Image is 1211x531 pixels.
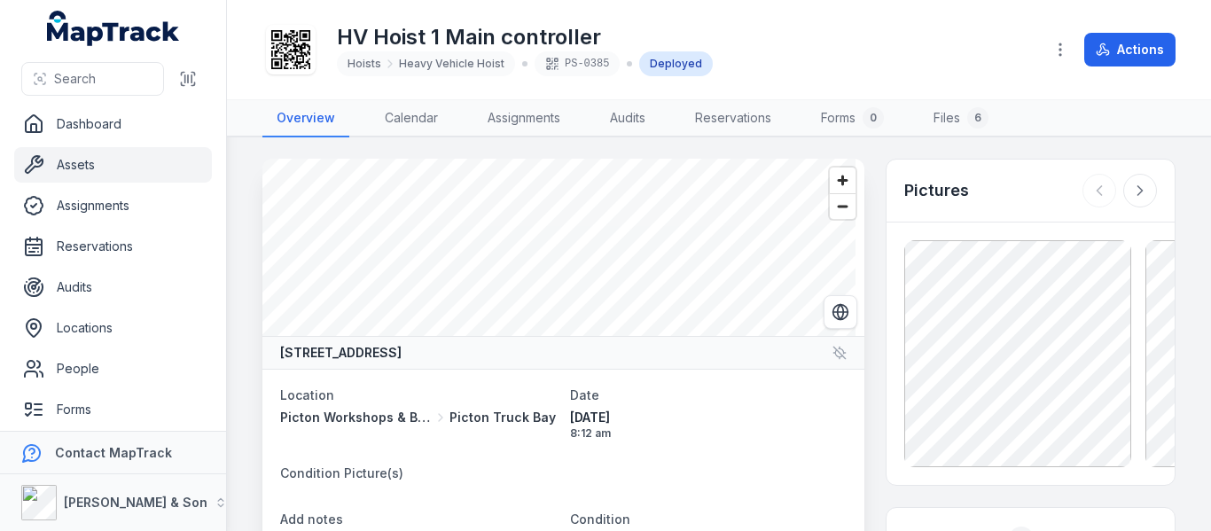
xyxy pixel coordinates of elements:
a: Reservations [14,229,212,264]
a: MapTrack [47,11,180,46]
span: Search [54,70,96,88]
a: Assignments [14,188,212,223]
a: Audits [14,269,212,305]
a: Overview [262,100,349,137]
span: Picton Workshops & Bays [280,409,432,426]
a: Calendar [371,100,452,137]
a: Assets [14,147,212,183]
a: Assignments [473,100,574,137]
time: 07/08/2025, 8:12:18 am [570,409,846,441]
div: 0 [863,107,884,129]
span: Location [280,387,334,402]
button: Actions [1084,33,1176,66]
strong: [PERSON_NAME] & Son [64,495,207,510]
span: Picton Truck Bay [449,409,556,426]
span: Heavy Vehicle Hoist [399,57,504,71]
a: Forms [14,392,212,427]
a: Reservations [681,100,785,137]
canvas: Map [262,159,856,336]
a: Forms0 [807,100,898,137]
div: Deployed [639,51,713,76]
span: Hoists [348,57,381,71]
h1: HV Hoist 1 Main controller [337,23,713,51]
span: Condition [570,511,630,527]
strong: [STREET_ADDRESS] [280,344,402,362]
span: Add notes [280,511,343,527]
span: 8:12 am [570,426,846,441]
button: Switch to Satellite View [824,295,857,329]
a: Audits [596,100,660,137]
a: People [14,351,212,387]
span: [DATE] [570,409,846,426]
span: Date [570,387,599,402]
strong: Contact MapTrack [55,445,172,460]
button: Zoom in [830,168,856,193]
button: Search [21,62,164,96]
a: Locations [14,310,212,346]
a: Files6 [919,100,1003,137]
a: Picton Workshops & BaysPicton Truck Bay [280,409,556,426]
button: Zoom out [830,193,856,219]
span: Condition Picture(s) [280,465,403,480]
div: 6 [967,107,988,129]
h3: Pictures [904,178,969,203]
div: PS-0385 [535,51,620,76]
a: Dashboard [14,106,212,142]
